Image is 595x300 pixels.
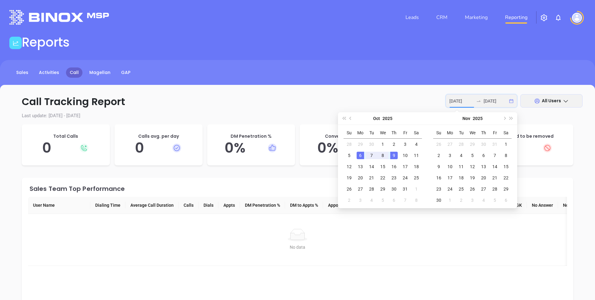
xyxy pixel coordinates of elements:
[476,99,481,104] span: to
[491,185,499,193] div: 28
[467,150,478,161] td: 2025-11-05
[457,185,465,193] div: 25
[469,196,476,204] div: 3
[377,139,388,150] td: 2025-10-01
[456,172,467,183] td: 2025-11-18
[357,152,364,159] div: 6
[377,150,388,161] td: 2025-10-08
[357,185,364,193] div: 27
[502,163,510,170] div: 15
[379,163,387,170] div: 15
[66,67,82,78] a: Call
[435,174,443,182] div: 16
[449,98,474,104] input: Start date
[199,197,218,214] th: Dials
[366,127,377,139] th: Tu
[456,183,467,195] td: 2025-11-25
[30,186,567,192] div: Sales Team Top Performance
[413,185,420,193] div: 1
[355,150,366,161] td: 2025-10-06
[502,185,510,193] div: 29
[502,174,510,182] div: 22
[500,161,512,172] td: 2025-11-15
[401,185,409,193] div: 31
[500,150,512,161] td: 2025-11-08
[345,196,353,204] div: 2
[344,172,355,183] td: 2025-10-19
[366,172,377,183] td: 2025-10-21
[344,150,355,161] td: 2025-10-05
[411,139,422,150] td: 2025-10-04
[355,183,366,195] td: 2025-10-27
[469,185,476,193] div: 26
[12,112,583,119] p: Last update: [DATE] - [DATE]
[357,141,364,148] div: 29
[117,67,134,78] a: GAP
[444,172,456,183] td: 2025-11-17
[413,141,420,148] div: 4
[357,163,364,170] div: 13
[433,139,444,150] td: 2025-10-26
[400,172,411,183] td: 2025-10-24
[12,94,583,109] p: Call Tracking Report
[435,185,443,193] div: 23
[357,196,364,204] div: 3
[390,196,398,204] div: 6
[22,35,70,50] h1: Reports
[446,141,454,148] div: 27
[373,112,380,125] button: Choose a month
[388,183,400,195] td: 2025-10-30
[388,161,400,172] td: 2025-10-16
[480,185,487,193] div: 27
[434,11,450,24] a: CRM
[379,196,387,204] div: 5
[489,127,500,139] th: Fr
[478,161,489,172] td: 2025-11-13
[480,196,487,204] div: 4
[382,112,392,125] button: Choose a year
[125,197,179,214] th: Average Call Duration
[377,195,388,206] td: 2025-11-05
[413,163,420,170] div: 18
[377,161,388,172] td: 2025-10-15
[491,141,499,148] div: 31
[401,174,409,182] div: 24
[213,140,289,156] h5: 0 %
[28,133,104,140] p: Total Calls
[500,183,512,195] td: 2025-11-29
[344,195,355,206] td: 2025-11-02
[491,163,499,170] div: 14
[500,139,512,150] td: 2025-11-01
[401,152,409,159] div: 10
[357,174,364,182] div: 20
[489,150,500,161] td: 2025-11-07
[390,185,398,193] div: 30
[478,127,489,139] th: Th
[400,195,411,206] td: 2025-11-07
[502,196,510,204] div: 6
[379,174,387,182] div: 22
[368,185,375,193] div: 28
[572,13,582,23] img: user
[435,196,443,204] div: 30
[478,150,489,161] td: 2025-11-06
[306,140,382,156] h5: 0 %
[411,127,422,139] th: Sa
[413,196,420,204] div: 8
[35,244,560,251] div: No data
[388,195,400,206] td: 2025-11-06
[413,152,420,159] div: 11
[540,14,548,21] img: iconSetting
[446,185,454,193] div: 24
[456,195,467,206] td: 2025-12-02
[491,174,499,182] div: 21
[368,152,375,159] div: 7
[411,183,422,195] td: 2025-11-01
[484,98,508,104] input: End date
[457,163,465,170] div: 11
[456,150,467,161] td: 2025-11-04
[411,150,422,161] td: 2025-10-11
[344,139,355,150] td: 2025-09-28
[400,150,411,161] td: 2025-10-10
[390,174,398,182] div: 23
